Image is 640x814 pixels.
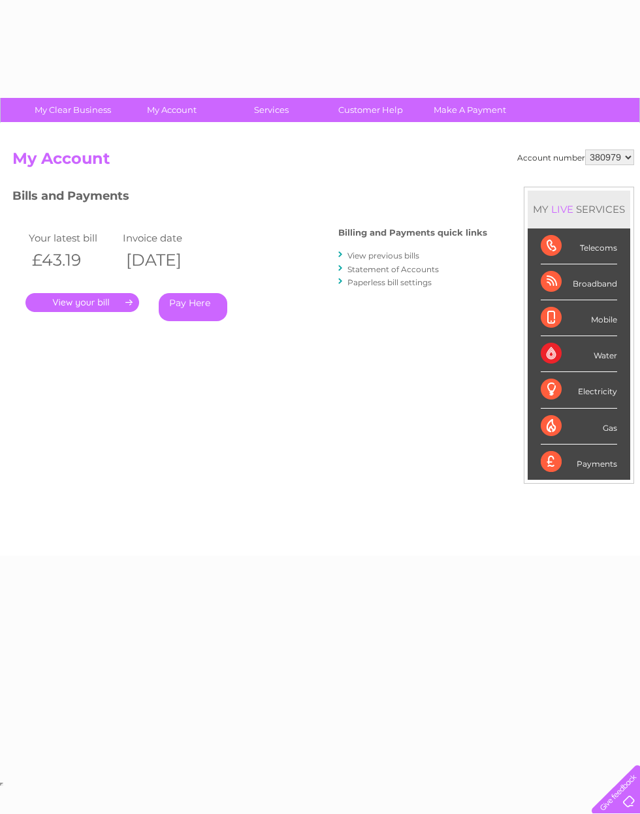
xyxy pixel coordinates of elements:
[517,149,634,165] div: Account number
[541,445,617,480] div: Payments
[120,229,214,247] td: Invoice date
[347,277,432,287] a: Paperless bill settings
[120,247,214,274] th: [DATE]
[25,247,120,274] th: £43.19
[347,264,439,274] a: Statement of Accounts
[541,228,617,264] div: Telecoms
[541,336,617,372] div: Water
[217,98,325,122] a: Services
[19,98,127,122] a: My Clear Business
[118,98,226,122] a: My Account
[541,409,617,445] div: Gas
[347,251,419,260] a: View previous bills
[541,300,617,336] div: Mobile
[541,372,617,408] div: Electricity
[159,293,227,321] a: Pay Here
[338,228,487,238] h4: Billing and Payments quick links
[25,293,139,312] a: .
[12,187,487,210] h3: Bills and Payments
[25,229,120,247] td: Your latest bill
[12,149,634,174] h2: My Account
[541,264,617,300] div: Broadband
[528,191,630,228] div: MY SERVICES
[549,203,576,215] div: LIVE
[416,98,524,122] a: Make A Payment
[317,98,424,122] a: Customer Help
